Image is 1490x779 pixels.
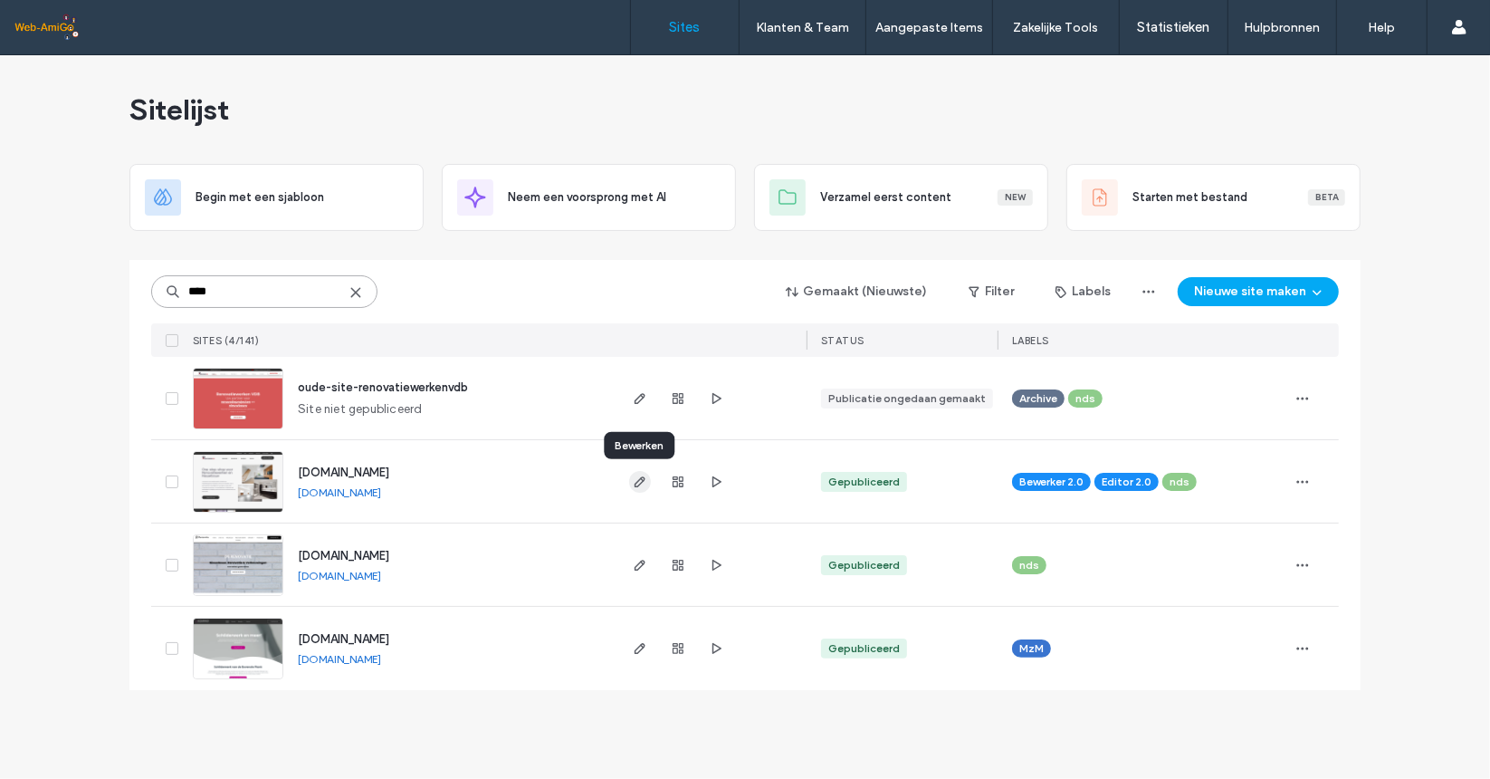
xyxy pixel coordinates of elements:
[196,188,324,207] span: Begin met een sjabloon
[756,20,849,35] label: Klanten & Team
[828,640,900,657] div: Gepubliceerd
[604,432,674,459] div: Bewerken
[754,164,1048,231] div: Verzamel eerst contentNew
[1170,474,1189,490] span: nds
[298,549,389,563] a: [DOMAIN_NAME]
[129,91,229,128] span: Sitelijst
[298,380,468,394] a: oude-site-renovatiewerkenvdb
[442,164,736,231] div: Neem een voorsprong met AI
[508,188,666,207] span: Neem een voorsprong met AI
[298,632,389,646] a: [DOMAIN_NAME]
[828,390,986,407] div: Publicatie ongedaan gemaakt
[193,334,260,347] span: Sites (4/141)
[1019,640,1044,657] span: MzM
[298,652,381,666] a: [DOMAIN_NAME]
[828,557,900,573] div: Gepubliceerd
[129,164,424,231] div: Begin met een sjabloon
[1019,390,1057,407] span: Archive
[298,486,381,499] a: [DOMAIN_NAME]
[1138,19,1210,35] label: Statistieken
[1039,277,1127,306] button: Labels
[950,277,1032,306] button: Filter
[998,189,1033,206] div: New
[820,188,951,207] span: Verzamel eerst content
[1245,20,1321,35] label: Hulpbronnen
[1019,474,1084,490] span: Bewerker 2.0
[1102,474,1151,490] span: Editor 2.0
[828,474,900,490] div: Gepubliceerd
[298,569,381,582] a: [DOMAIN_NAME]
[1014,20,1099,35] label: Zakelijke Tools
[1012,334,1049,347] span: LABELS
[875,20,983,35] label: Aangepaste Items
[1075,390,1095,407] span: nds
[1066,164,1361,231] div: Starten met bestandBeta
[821,334,864,347] span: STATUS
[298,400,422,418] span: Site niet gepubliceerd
[1369,20,1396,35] label: Help
[298,466,389,479] a: [DOMAIN_NAME]
[1308,189,1345,206] div: Beta
[770,277,943,306] button: Gemaakt (Nieuwste)
[670,19,701,35] label: Sites
[1019,557,1039,573] span: nds
[41,13,78,29] span: Help
[1178,277,1339,306] button: Nieuwe site maken
[1132,188,1247,207] span: Starten met bestand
